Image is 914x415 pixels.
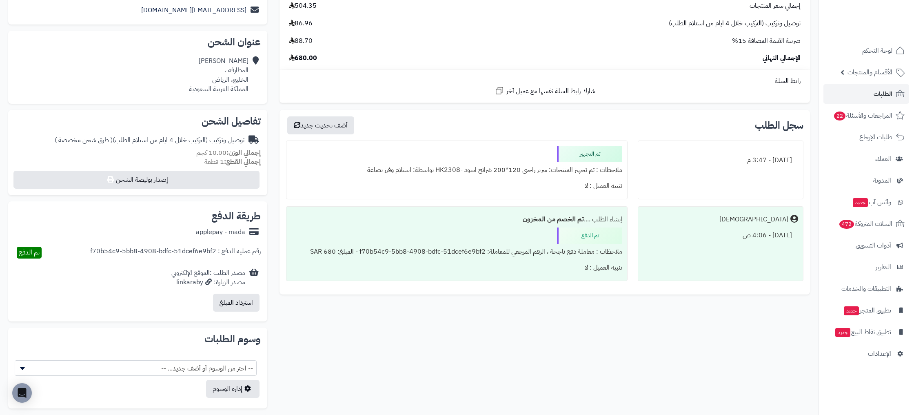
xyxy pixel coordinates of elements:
span: 472 [839,219,854,229]
span: -- اختر من الوسوم أو أضف جديد... -- [15,360,257,376]
a: العملاء [823,149,909,169]
a: المراجعات والأسئلة22 [823,106,909,125]
div: مصدر الزيارة: linkaraby [171,278,245,287]
span: وآتس آب [852,196,891,208]
a: شارك رابط السلة نفسها مع عميل آخر [495,86,595,96]
h3: سجل الطلب [755,120,803,130]
button: استرداد المبلغ [213,294,260,312]
a: إدارة الوسوم [206,380,260,398]
div: ملاحظات : معاملة دفع ناجحة ، الرقم المرجعي للمعاملة: f70b54c9-5bb8-4908-bdfc-51dcef6e9bf2 - المبل... [291,244,622,260]
strong: إجمالي الوزن: [226,148,261,158]
div: تم الدفع [557,228,622,244]
a: أدوات التسويق [823,236,909,255]
button: أضف تحديث جديد [287,116,354,134]
div: تنبيه العميل : لا [291,260,622,276]
img: logo-2.png [859,16,906,33]
div: [PERSON_NAME] المطارفة ، الخليج، الرياض المملكة العربية السعودية [189,56,248,94]
span: السلات المتروكة [839,218,892,230]
a: تطبيق المتجرجديد [823,301,909,320]
span: الطلبات [874,88,892,100]
strong: إجمالي القطع: [224,157,261,167]
span: جديد [844,306,859,315]
h2: تفاصيل الشحن [15,116,261,126]
div: رابط السلة [283,76,807,86]
span: المدونة [873,175,891,186]
span: المراجعات والأسئلة [833,110,892,121]
span: جديد [853,198,868,207]
h2: وسوم الطلبات [15,334,261,344]
span: التطبيقات والخدمات [841,283,891,295]
h2: طريقة الدفع [211,211,261,221]
a: [EMAIL_ADDRESS][DOMAIN_NAME] [141,5,246,15]
span: 22 [834,111,845,120]
a: التطبيقات والخدمات [823,279,909,299]
span: 680.00 [289,54,317,63]
span: توصيل وتركيب (التركيب خلال 4 ايام من استلام الطلب) [669,19,801,28]
div: applepay - mada [196,228,245,237]
span: ضريبة القيمة المضافة 15% [732,36,801,46]
div: رقم عملية الدفع : f70b54c9-5bb8-4908-bdfc-51dcef6e9bf2 [90,247,261,259]
b: تم الخصم من المخزون [523,214,584,224]
a: التقارير [823,257,909,277]
span: الإجمالي النهائي [763,54,801,63]
span: 86.96 [289,19,313,28]
h2: عنوان الشحن [15,37,261,47]
div: إنشاء الطلب .... [291,212,622,228]
span: طلبات الإرجاع [859,132,892,143]
a: وآتس آبجديد [823,192,909,212]
span: التقارير [876,261,891,273]
span: لوحة التحكم [862,45,892,56]
span: الإعدادات [868,348,891,359]
a: المدونة [823,171,909,190]
div: توصيل وتركيب (التركيب خلال 4 ايام من استلام الطلب) [55,136,244,145]
span: شارك رابط السلة نفسها مع عميل آخر [506,87,595,96]
a: طلبات الإرجاع [823,127,909,147]
span: أدوات التسويق [856,240,891,251]
button: إصدار بوليصة الشحن [13,171,260,189]
span: ( طرق شحن مخصصة ) [55,135,113,145]
a: لوحة التحكم [823,41,909,60]
a: الإعدادات [823,344,909,364]
a: تطبيق نقاط البيعجديد [823,322,909,342]
a: الطلبات [823,84,909,104]
span: تطبيق المتجر [843,305,891,316]
div: مصدر الطلب :الموقع الإلكتروني [171,268,245,287]
span: -- اختر من الوسوم أو أضف جديد... -- [15,361,256,376]
small: 1 قطعة [204,157,261,167]
div: ملاحظات : تم تجهيز المنتجات: سرير راحتى 120*200 شرائح اسود -HK2308 بواسطة: استلام وفرز بضاعة [291,162,622,178]
div: [DEMOGRAPHIC_DATA] [719,215,788,224]
div: تنبيه العميل : لا [291,178,622,194]
span: تطبيق نقاط البيع [834,326,891,338]
span: إجمالي سعر المنتجات [750,1,801,11]
span: 504.35 [289,1,317,11]
div: Open Intercom Messenger [12,383,32,403]
span: 88.70 [289,36,313,46]
a: السلات المتروكة472 [823,214,909,234]
span: تم الدفع [19,248,40,257]
div: تم التجهيز [557,146,622,162]
span: جديد [835,328,850,337]
span: الأقسام والمنتجات [847,67,892,78]
small: 10.00 كجم [196,148,261,158]
span: العملاء [875,153,891,165]
div: [DATE] - 4:06 ص [643,228,798,243]
div: [DATE] - 3:47 م [643,152,798,168]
